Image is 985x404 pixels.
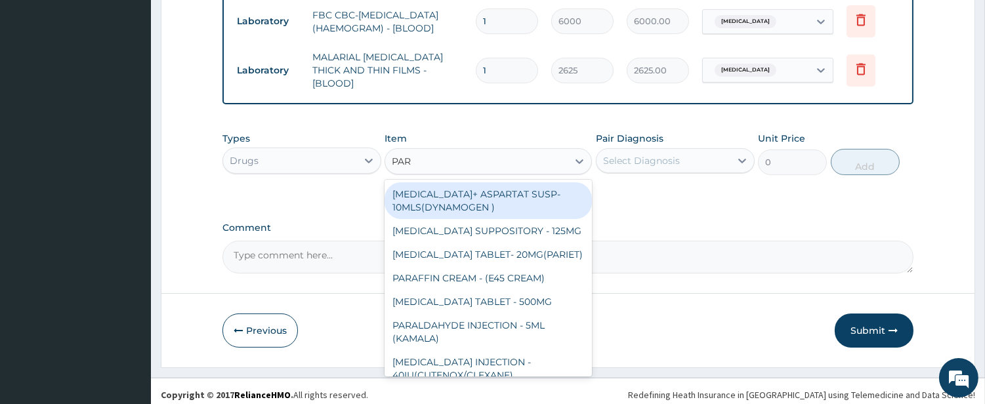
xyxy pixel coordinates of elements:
div: Chat with us now [68,73,220,91]
div: [MEDICAL_DATA] SUPPOSITORY - 125MG [385,219,592,243]
label: Unit Price [758,132,805,145]
div: PARALDAHYDE INJECTION - 5ML (KAMALA) [385,313,592,350]
label: Pair Diagnosis [596,132,663,145]
textarea: Type your message and hit 'Enter' [7,267,250,313]
div: [MEDICAL_DATA] INJECTION - 40IU(CUTENOX/CLEXANE) [385,350,592,387]
div: Select Diagnosis [603,154,680,167]
div: [MEDICAL_DATA] TABLET- 20MG(PARIET) [385,243,592,266]
label: Types [222,133,250,144]
a: RelianceHMO [234,389,291,401]
div: [MEDICAL_DATA] TABLET - 500MG [385,290,592,313]
td: MALARIAL [MEDICAL_DATA] THICK AND THIN FILMS - [BLOOD] [306,44,469,96]
span: [MEDICAL_DATA] [715,64,776,77]
img: d_794563401_company_1708531726252_794563401 [24,66,53,98]
strong: Copyright © 2017 . [161,389,293,401]
td: Laboratory [230,9,306,33]
div: Minimize live chat window [215,7,247,38]
button: Previous [222,313,298,348]
span: [MEDICAL_DATA] [715,15,776,28]
button: Add [831,149,900,175]
label: Comment [222,222,913,233]
label: Item [385,132,407,145]
div: Redefining Heath Insurance in [GEOGRAPHIC_DATA] using Telemedicine and Data Science! [628,388,975,401]
span: We're online! [76,119,181,252]
div: PARAFFIN CREAM - (E45 CREAM) [385,266,592,290]
td: FBC CBC-[MEDICAL_DATA] (HAEMOGRAM) - [BLOOD] [306,2,469,41]
button: Submit [835,313,913,348]
td: Laboratory [230,58,306,83]
div: Drugs [230,154,259,167]
div: [MEDICAL_DATA]+ ASPARTAT SUSP- 10MLS(DYNAMOGEN ) [385,182,592,219]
